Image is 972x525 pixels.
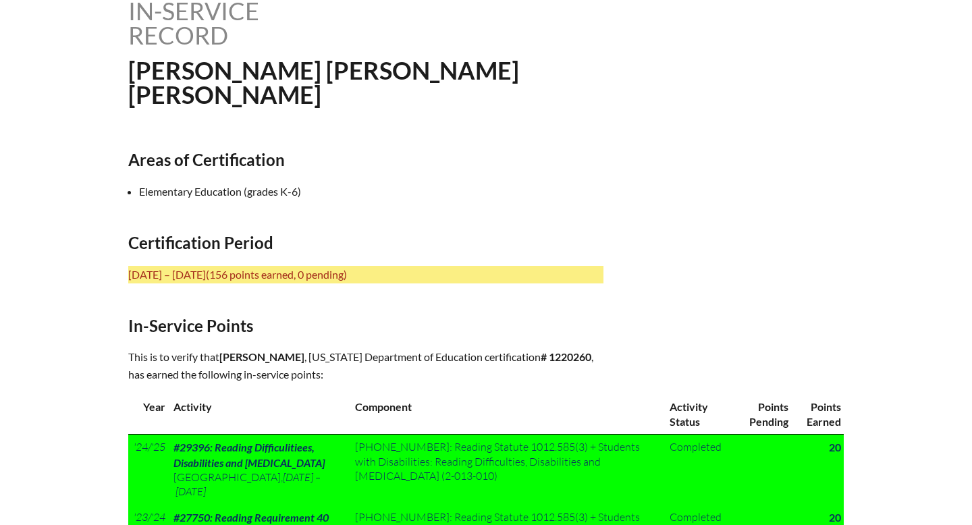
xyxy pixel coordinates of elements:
[168,435,350,505] td: ,
[791,394,844,434] th: Points Earned
[128,58,572,107] h1: [PERSON_NAME] [PERSON_NAME] [PERSON_NAME]
[173,441,325,468] span: #29396: Reading Difficulitiees, Disabilities and [MEDICAL_DATA]
[206,268,347,281] span: (156 points earned, 0 pending)
[829,441,841,453] strong: 20
[128,394,168,434] th: Year
[219,350,304,363] span: [PERSON_NAME]
[128,150,603,169] h2: Areas of Certification
[173,470,281,484] span: [GEOGRAPHIC_DATA]
[350,394,665,434] th: Component
[128,348,603,383] p: This is to verify that , [US_STATE] Department of Education certification , has earned the follow...
[168,394,350,434] th: Activity
[733,394,790,434] th: Points Pending
[829,511,841,524] strong: 20
[664,435,733,505] td: Completed
[128,266,603,283] p: [DATE] – [DATE]
[664,394,733,434] th: Activity Status
[139,183,614,200] li: Elementary Education (grades K-6)
[128,233,603,252] h2: Certification Period
[350,435,665,505] td: [PHONE_NUMBER]: Reading Statute 1012.585(3) + Students with Disabilities: Reading Difficulties, D...
[128,435,168,505] td: '24/'25
[128,316,603,335] h2: In-Service Points
[173,470,321,498] span: [DATE] – [DATE]
[541,350,591,363] b: # 1220260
